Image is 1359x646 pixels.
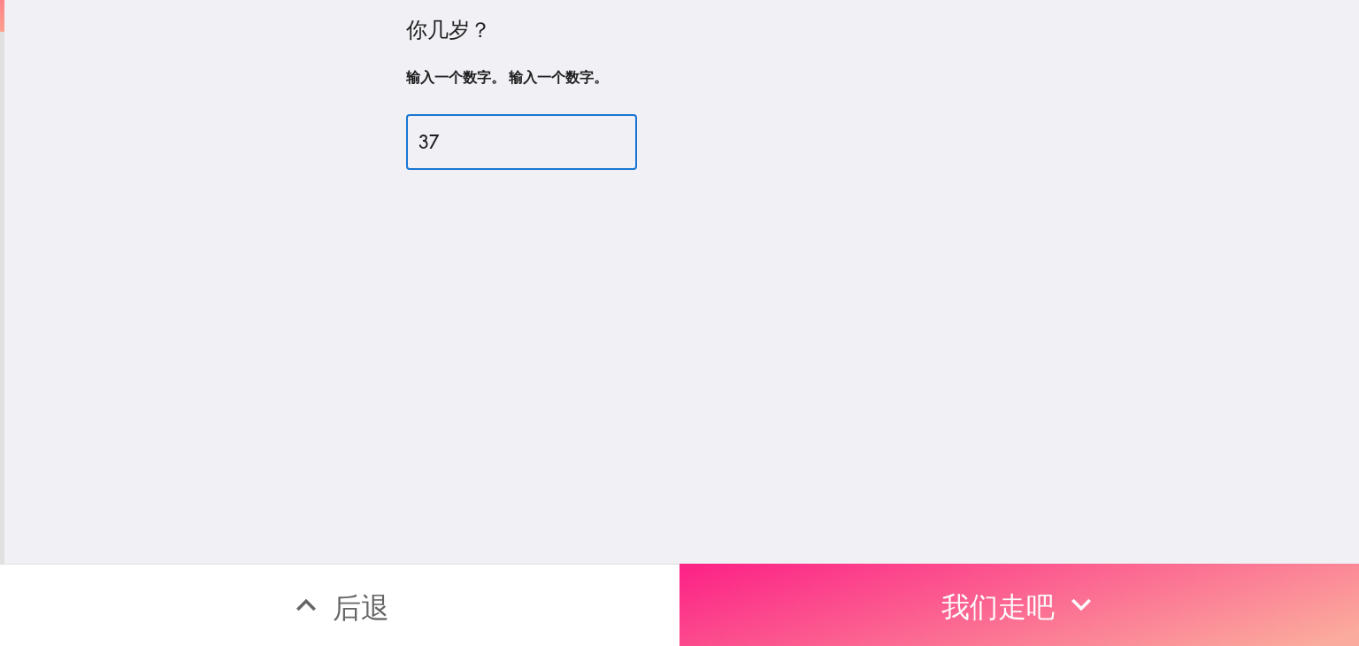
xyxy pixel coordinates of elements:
font: 后退 [333,589,389,625]
font: 输入一个数字。 [406,68,505,86]
font: 输入一个数字。 [509,68,608,86]
font: 你几岁？ [406,16,491,42]
button: 我们走吧 [679,564,1359,646]
font: 我们走吧 [941,589,1055,625]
